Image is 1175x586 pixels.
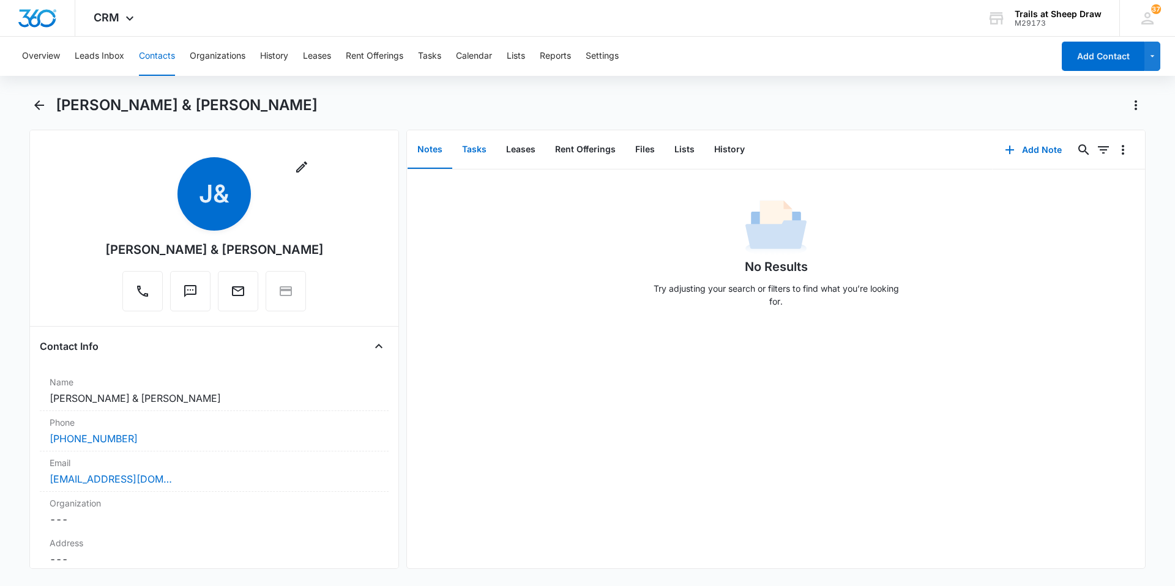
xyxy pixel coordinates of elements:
button: Overview [22,37,60,76]
button: Text [170,271,211,311]
button: Add Note [993,135,1074,165]
button: Reports [540,37,571,76]
div: Email[EMAIL_ADDRESS][DOMAIN_NAME] [40,451,389,492]
button: Actions [1126,95,1146,115]
label: Email [50,456,379,469]
button: Lists [507,37,525,76]
a: [PHONE_NUMBER] [50,431,138,446]
span: J& [177,157,251,231]
label: Phone [50,416,379,429]
button: Tasks [418,37,441,76]
button: Close [369,336,389,356]
a: Text [170,290,211,300]
div: account id [1015,19,1102,28]
button: Overflow Menu [1113,140,1133,160]
a: [EMAIL_ADDRESS][DOMAIN_NAME] [50,472,172,486]
button: Organizations [190,37,245,76]
button: Rent Offerings [346,37,403,76]
button: Leases [303,37,331,76]
button: Rent Offerings [545,131,625,169]
button: Leases [496,131,545,169]
div: Phone[PHONE_NUMBER] [40,411,389,451]
dd: --- [50,552,379,566]
div: account name [1015,9,1102,19]
div: notifications count [1151,4,1161,14]
button: Files [625,131,665,169]
button: Back [29,95,48,115]
dd: --- [50,512,379,527]
div: Organization--- [40,492,389,532]
button: Call [122,271,163,311]
button: Add Contact [1062,42,1144,71]
label: Address [50,536,379,549]
div: Address--- [40,532,389,572]
button: Filters [1094,140,1113,160]
h4: Contact Info [40,339,99,354]
button: Tasks [452,131,496,169]
img: No Data [745,196,807,258]
button: Search... [1074,140,1094,160]
h1: No Results [745,258,808,276]
h1: [PERSON_NAME] & [PERSON_NAME] [56,96,318,114]
label: Name [50,376,379,388]
div: Name[PERSON_NAME] & [PERSON_NAME] [40,371,389,411]
label: Organization [50,497,379,510]
dd: [PERSON_NAME] & [PERSON_NAME] [50,391,379,406]
button: Settings [586,37,619,76]
a: Call [122,290,163,300]
button: History [704,131,755,169]
div: [PERSON_NAME] & [PERSON_NAME] [105,240,324,259]
span: CRM [94,11,119,24]
a: Email [218,290,258,300]
button: History [260,37,288,76]
button: Notes [408,131,452,169]
button: Lists [665,131,704,169]
button: Email [218,271,258,311]
button: Calendar [456,37,492,76]
p: Try adjusting your search or filters to find what you’re looking for. [647,282,905,308]
span: 37 [1151,4,1161,14]
button: Leads Inbox [75,37,124,76]
button: Contacts [139,37,175,76]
